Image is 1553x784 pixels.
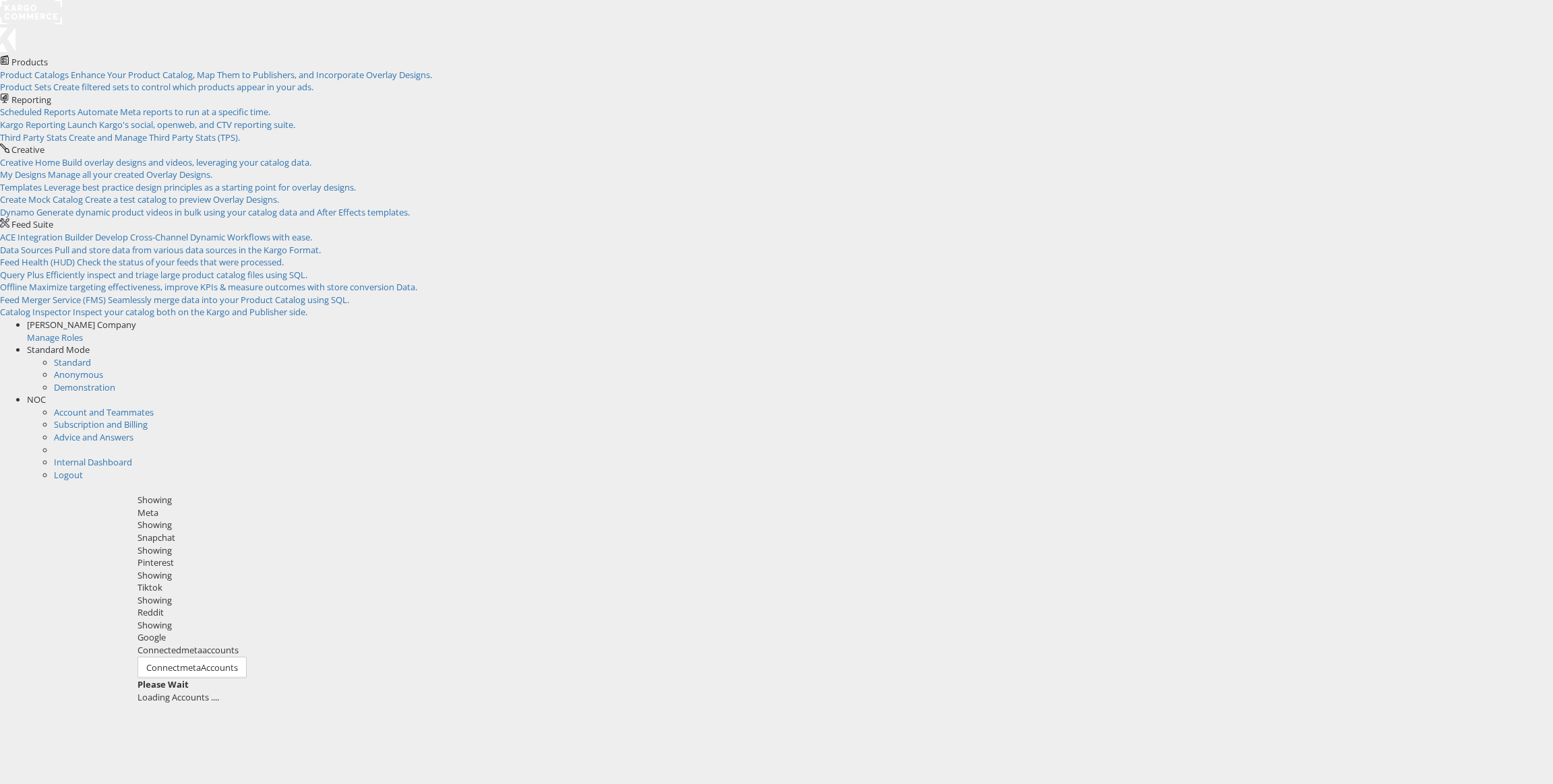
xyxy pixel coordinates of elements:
[27,344,90,356] span: Standard Mode
[138,507,1544,519] div: Meta
[27,319,136,331] span: [PERSON_NAME] Company
[54,406,154,418] a: Account and Teammates
[54,431,133,443] a: Advice and Answers
[53,81,313,93] span: Create filtered sets to control which products appear in your ads.
[11,94,51,106] span: Reporting
[54,418,148,430] a: Subscription and Billing
[181,644,202,656] span: meta
[138,594,1544,607] div: Showing
[138,544,1544,557] div: Showing
[78,106,270,118] span: Automate Meta reports to run at a specific time.
[44,181,356,193] span: Leverage best practice design principles as a starting point for overlay designs.
[138,581,1544,594] div: Tiktok
[11,218,53,230] span: Feed Suite
[138,657,247,679] button: ConnectmetaAccounts
[138,644,1544,657] div: Connected accounts
[138,494,1544,507] div: Showing
[11,143,44,156] span: Creative
[67,119,295,131] span: Launch Kargo's social, openweb, and CTV reporting suite.
[138,531,1544,544] div: Snapchat
[138,619,1544,632] div: Showing
[138,691,1544,704] div: Loading Accounts ....
[71,69,432,81] span: Enhance Your Product Catalog, Map Them to Publishers, and Incorporate Overlay Designs.
[108,294,349,306] span: Seamlessly merge data into your Product Catalog using SQL.
[180,661,201,674] span: meta
[29,281,417,293] span: Maximize targeting effectiveness, improve KPIs & measure outcomes with store conversion Data.
[62,156,311,168] span: Build overlay designs and videos, leveraging your catalog data.
[54,469,83,481] a: Logout
[36,206,410,218] span: Generate dynamic product videos in bulk using your catalog data and After Effects templates.
[54,456,132,468] a: Internal Dashboard
[54,381,115,393] a: Demonstration
[77,256,284,268] span: Check the status of your feeds that were processed.
[138,569,1544,582] div: Showing
[54,356,91,368] a: Standard
[46,269,307,281] span: Efficiently inspect and triage large product catalog files using SQL.
[54,368,103,381] a: Anonymous
[48,168,212,181] span: Manage all your created Overlay Designs.
[138,556,1544,569] div: Pinterest
[138,606,1544,619] div: Reddit
[73,306,307,318] span: Inspect your catalog both on the Kargo and Publisher side.
[27,331,83,344] a: Manage Roles
[85,193,279,205] span: Create a test catalog to preview Overlay Designs.
[138,631,1544,644] div: Google
[27,393,46,405] span: NOC
[95,231,312,243] span: Develop Cross-Channel Dynamic Workflows with ease.
[11,56,48,68] span: Products
[69,131,240,143] span: Create and Manage Third Party Stats (TPS).
[138,678,189,690] strong: Please Wait
[55,244,321,256] span: Pull and store data from various data sources in the Kargo Format.
[138,519,1544,531] div: Showing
